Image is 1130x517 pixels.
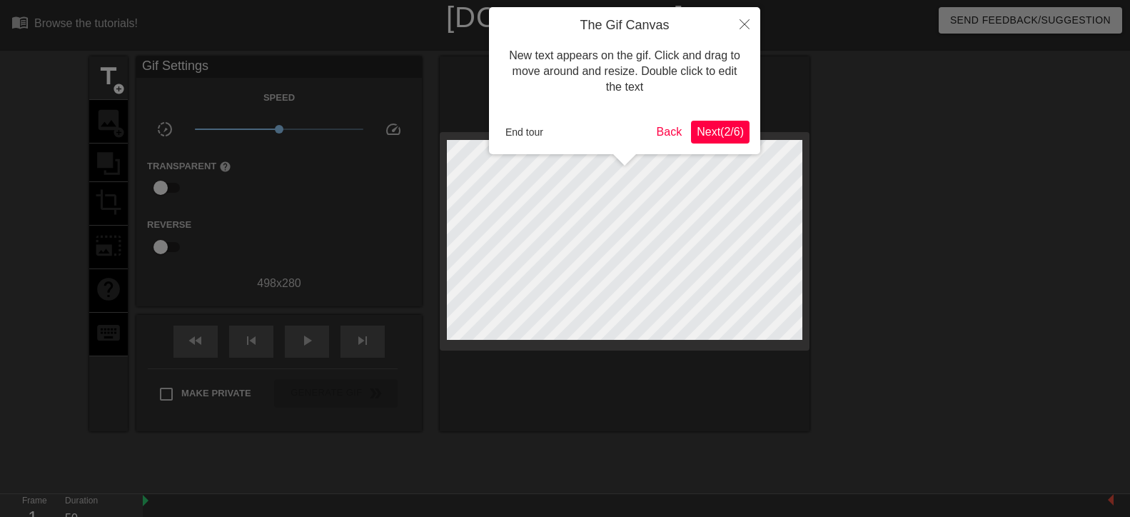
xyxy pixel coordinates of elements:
button: Close [729,7,760,40]
span: Next ( 2 / 6 ) [697,126,744,138]
h4: The Gif Canvas [500,18,750,34]
button: End tour [500,121,549,143]
button: Next [691,121,750,144]
button: Back [651,121,688,144]
div: New text appears on the gif. Click and drag to move around and resize. Double click to edit the text [500,34,750,110]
